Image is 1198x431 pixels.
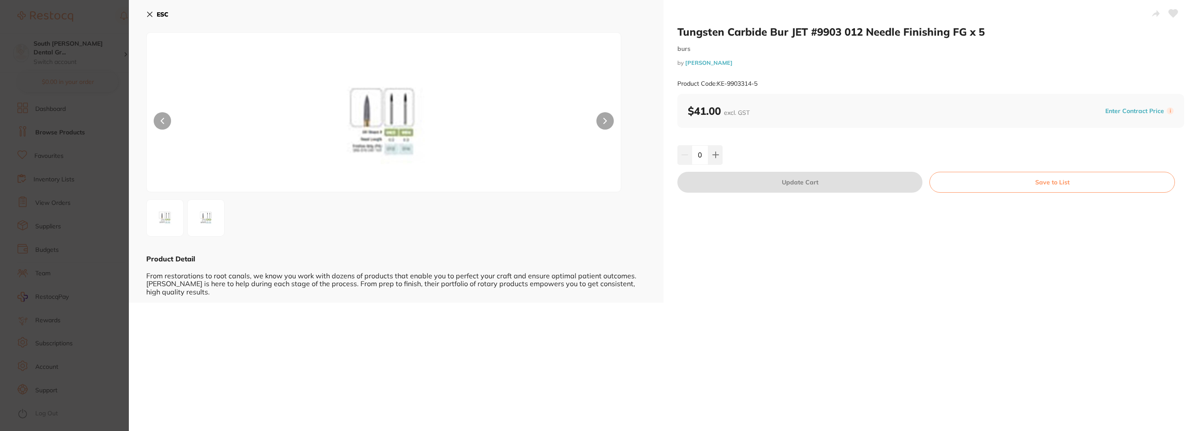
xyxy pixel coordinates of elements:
button: Enter Contract Price [1103,107,1167,115]
b: Product Detail [146,254,195,263]
img: MTQtNS5qcGc [149,202,181,234]
div: From restorations to root canals, we know you work with dozens of products that enable you to per... [146,264,646,296]
button: Update Cart [677,172,922,193]
button: Save to List [929,172,1175,193]
button: ESC [146,7,168,22]
span: excl. GST [724,109,750,117]
b: $41.00 [688,104,750,117]
img: MTQtNS5qcGc [242,54,526,192]
small: burs [677,45,1184,53]
img: MTQtNV8yLmpwZw [190,202,222,234]
b: ESC [157,10,168,18]
h2: Tungsten Carbide Bur JET #9903 012 Needle Finishing FG x 5 [677,25,1184,38]
a: [PERSON_NAME] [685,59,733,66]
label: i [1167,107,1174,114]
small: Product Code: KE-9903314-5 [677,80,757,87]
small: by [677,60,1184,66]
